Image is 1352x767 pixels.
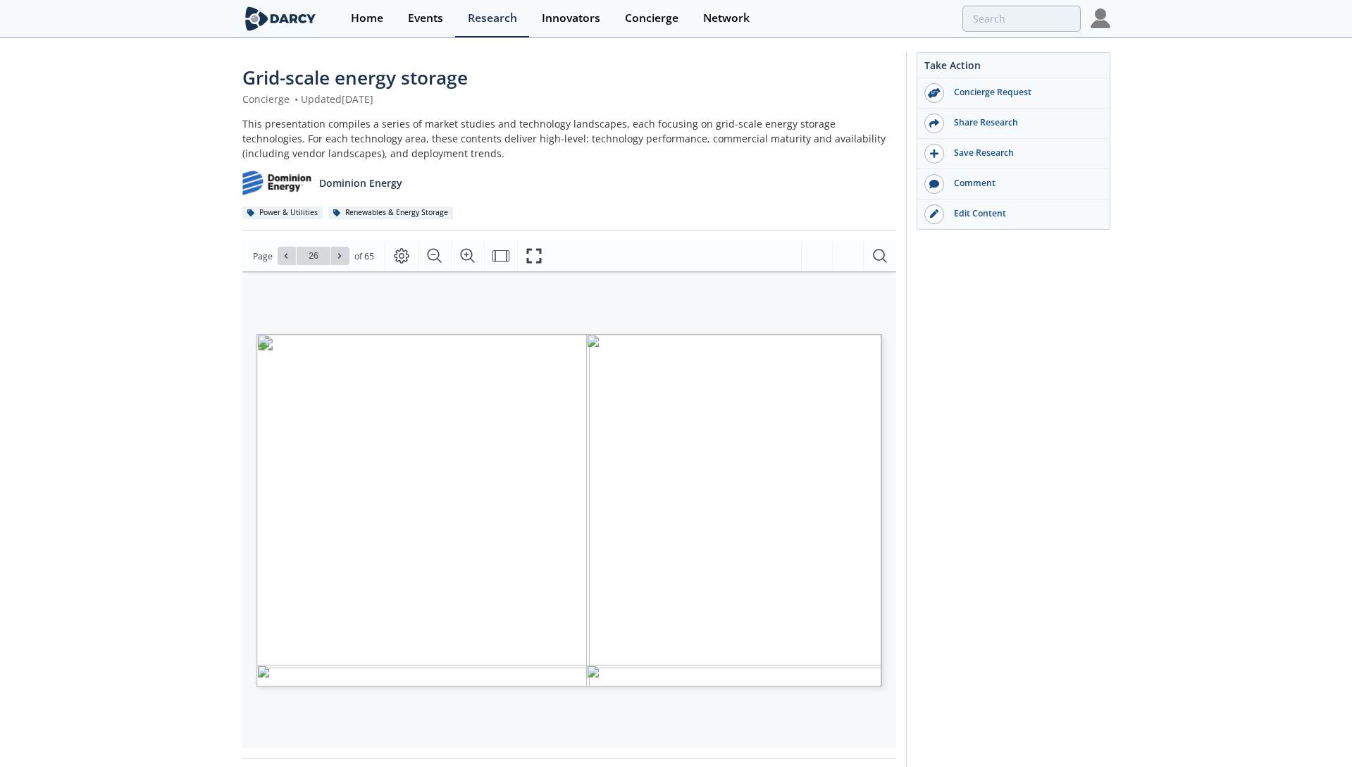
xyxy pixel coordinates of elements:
[242,116,896,161] div: This presentation compiles a series of market studies and technology landscapes, each focusing on...
[468,13,517,24] div: Research
[242,207,323,219] div: Power & Utilities
[292,92,301,106] span: •
[944,116,1102,129] div: Share Research
[917,58,1110,78] div: Take Action
[944,177,1102,190] div: Comment
[328,207,454,219] div: Renewables & Energy Storage
[944,86,1102,99] div: Concierge Request
[319,176,402,190] p: Dominion Energy
[1091,8,1110,28] img: Profile
[242,6,319,31] img: logo-wide.svg
[242,65,468,90] span: Grid-scale energy storage
[917,200,1110,229] a: Edit Content
[1293,711,1338,753] iframe: chat widget
[625,13,678,24] div: Concierge
[351,13,383,24] div: Home
[408,13,443,24] div: Events
[703,13,750,24] div: Network
[944,147,1102,159] div: Save Research
[542,13,600,24] div: Innovators
[944,207,1102,220] div: Edit Content
[242,92,896,106] div: Concierge Updated [DATE]
[962,6,1081,32] input: Advanced Search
